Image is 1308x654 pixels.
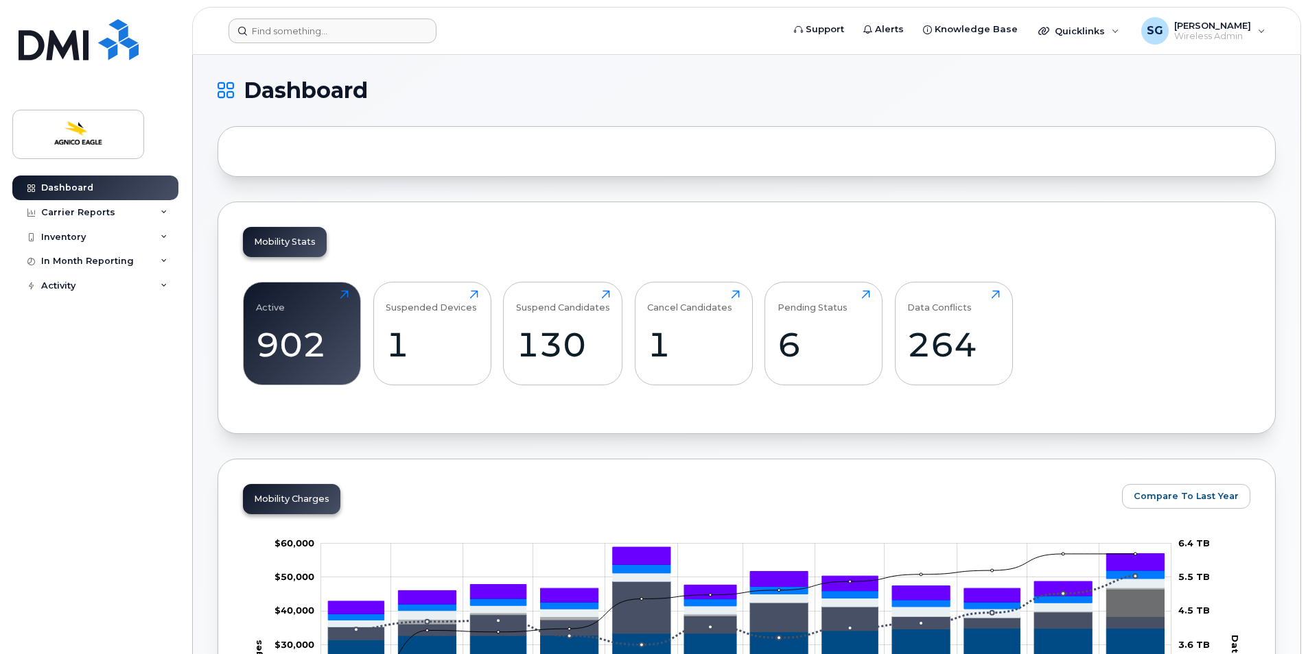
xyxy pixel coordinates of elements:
[1122,484,1250,509] button: Compare To Last Year
[647,324,740,365] div: 1
[1178,639,1210,650] tspan: 3.6 TB
[275,639,314,650] tspan: $30,000
[256,290,349,378] a: Active902
[275,571,314,582] tspan: $50,000
[275,605,314,616] g: $0
[386,290,477,313] div: Suspended Devices
[275,537,314,548] g: $0
[328,564,1164,620] g: GST
[647,290,740,378] a: Cancel Candidates1
[275,537,314,548] tspan: $60,000
[328,573,1164,627] g: Features
[1178,605,1210,616] tspan: 4.5 TB
[516,290,610,378] a: Suspend Candidates130
[328,547,1164,614] g: QST
[275,605,314,616] tspan: $40,000
[1134,489,1239,502] span: Compare To Last Year
[275,571,314,582] g: $0
[244,80,368,101] span: Dashboard
[256,324,349,365] div: 902
[386,290,478,378] a: Suspended Devices1
[328,581,1164,640] g: Roaming
[907,290,1000,378] a: Data Conflicts264
[778,290,870,378] a: Pending Status6
[256,290,285,313] div: Active
[516,324,610,365] div: 130
[328,581,1164,627] g: Data
[907,290,972,313] div: Data Conflicts
[778,290,848,313] div: Pending Status
[1178,571,1210,582] tspan: 5.5 TB
[516,290,610,313] div: Suspend Candidates
[386,324,478,365] div: 1
[275,639,314,650] g: $0
[647,290,732,313] div: Cancel Candidates
[778,324,870,365] div: 6
[1178,537,1210,548] tspan: 6.4 TB
[907,324,1000,365] div: 264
